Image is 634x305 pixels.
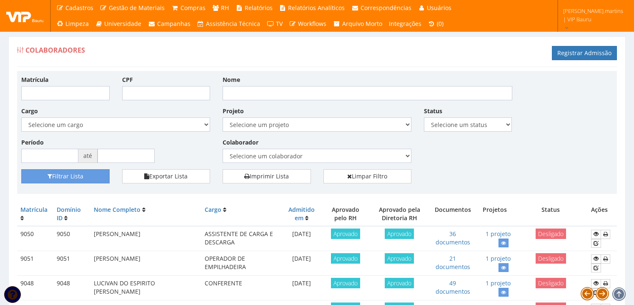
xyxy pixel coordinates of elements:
[223,107,244,115] label: Projeto
[20,206,48,213] a: Matrícula
[476,202,514,226] th: Projetos
[276,20,283,28] span: TV
[281,276,322,300] td: [DATE]
[21,76,48,84] label: Matrícula
[104,20,141,28] span: Universidade
[17,226,53,251] td: 9050
[223,169,311,183] a: Imprimir Lista
[78,149,98,163] span: até
[369,202,430,226] th: Aprovado pela Diretoria RH
[94,206,140,213] a: Nome Completo
[90,276,201,300] td: LUCIVAN DO ESPIRITO [PERSON_NAME]
[122,169,210,183] button: Exportar Lista
[180,4,205,12] span: Compras
[427,4,451,12] span: Usuários
[57,206,81,222] a: Domínio ID
[563,7,623,23] span: [PERSON_NAME].martins | VIP Bauru
[53,251,90,276] td: 9051
[157,20,190,28] span: Campanhas
[90,251,201,276] td: [PERSON_NAME]
[65,4,93,12] span: Cadastros
[437,20,444,28] span: (0)
[145,16,194,32] a: Campanhas
[331,278,360,288] span: Aprovado
[194,16,264,32] a: Assistência Técnica
[281,226,322,251] td: [DATE]
[425,16,447,32] a: (0)
[389,20,421,28] span: Integrações
[17,251,53,276] td: 9051
[486,230,511,238] a: 1 projeto
[109,4,165,12] span: Gestão de Materiais
[342,20,382,28] span: Arquivo Morto
[223,76,240,84] label: Nome
[17,276,53,300] td: 9048
[288,206,315,222] a: Admitido em
[385,253,414,264] span: Aprovado
[21,138,44,147] label: Período
[385,278,414,288] span: Aprovado
[288,4,345,12] span: Relatórios Analíticos
[536,253,566,264] span: Desligado
[298,20,326,28] span: Workflows
[486,279,511,287] a: 1 projeto
[424,107,442,115] label: Status
[281,251,322,276] td: [DATE]
[331,253,360,264] span: Aprovado
[53,226,90,251] td: 9050
[245,4,273,12] span: Relatórios
[514,202,588,226] th: Status
[552,46,617,60] a: Registrar Admissão
[6,10,44,22] img: logo
[536,229,566,239] span: Desligado
[331,229,360,239] span: Aprovado
[486,254,511,262] a: 1 projeto
[436,230,470,246] a: 36 documentos
[361,4,411,12] span: Correspondências
[21,169,110,183] button: Filtrar Lista
[286,16,330,32] a: Workflows
[205,206,221,213] a: Cargo
[436,254,470,271] a: 21 documentos
[223,138,258,147] label: Colaborador
[21,107,38,115] label: Cargo
[65,20,89,28] span: Limpeza
[221,4,229,12] span: RH
[53,16,92,32] a: Limpeza
[322,202,369,226] th: Aprovado pelo RH
[201,276,281,300] td: CONFERENTE
[323,169,412,183] a: Limpar Filtro
[25,46,85,55] span: Colaboradores
[436,279,470,295] a: 49 documentos
[206,20,260,28] span: Assistência Técnica
[201,251,281,276] td: OPERADOR DE EMPILHADEIRA
[386,16,425,32] a: Integrações
[588,202,617,226] th: Ações
[385,229,414,239] span: Aprovado
[263,16,286,32] a: TV
[536,278,566,288] span: Desligado
[90,226,201,251] td: [PERSON_NAME]
[53,276,90,300] td: 9048
[330,16,386,32] a: Arquivo Morto
[92,16,145,32] a: Universidade
[201,226,281,251] td: ASSISTENTE DE CARGA E DESCARGA
[430,202,476,226] th: Documentos
[122,76,133,84] label: CPF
